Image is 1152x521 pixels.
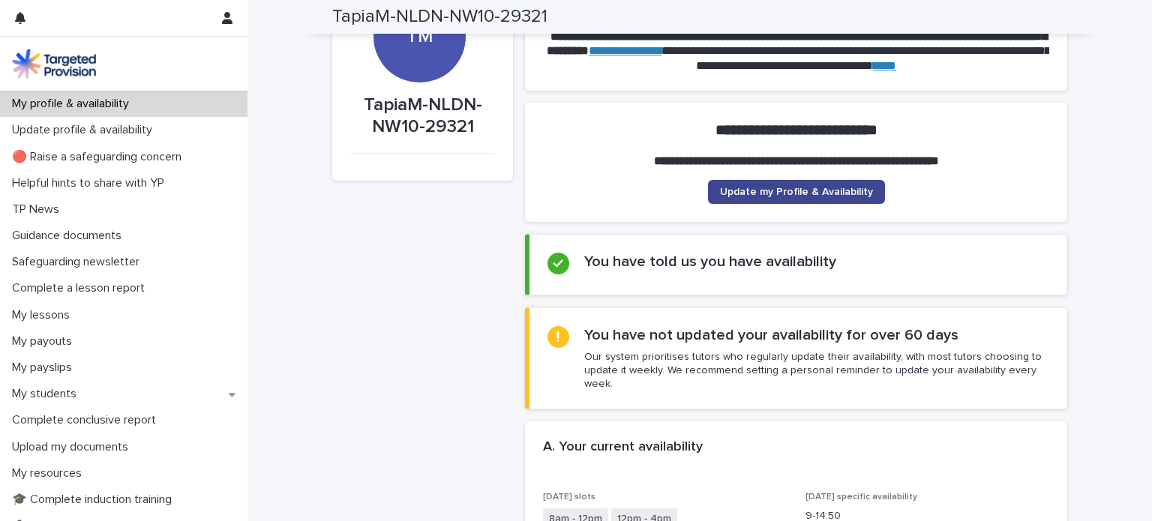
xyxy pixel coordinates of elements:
p: Helpful hints to share with YP [6,176,176,190]
p: Safeguarding newsletter [6,255,151,269]
img: M5nRWzHhSzIhMunXDL62 [12,49,96,79]
p: TapiaM-NLDN-NW10-29321 [350,94,495,138]
p: My profile & availability [6,97,141,111]
span: Update my Profile & Availability [720,187,873,197]
span: [DATE] slots [543,493,595,502]
p: Complete conclusive report [6,413,168,427]
a: Update my Profile & Availability [708,180,885,204]
p: Upload my documents [6,440,140,454]
h2: A. Your current availability [543,439,703,456]
p: My resources [6,466,94,481]
p: Guidance documents [6,229,133,243]
h2: TapiaM-NLDN-NW10-29321 [332,6,547,28]
p: My lessons [6,308,82,322]
p: My students [6,387,88,401]
h2: You have not updated your availability for over 60 days [584,326,958,344]
p: 🎓 Complete induction training [6,493,184,507]
h2: You have told us you have availability [584,253,836,271]
p: TP News [6,202,71,217]
p: Our system prioritises tutors who regularly update their availability, with most tutors choosing ... [584,350,1048,391]
p: Complete a lesson report [6,281,157,295]
p: My payslips [6,361,84,375]
span: [DATE] specific availability [805,493,917,502]
p: My payouts [6,334,84,349]
p: 🔴 Raise a safeguarding concern [6,150,193,164]
p: Update profile & availability [6,123,164,137]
